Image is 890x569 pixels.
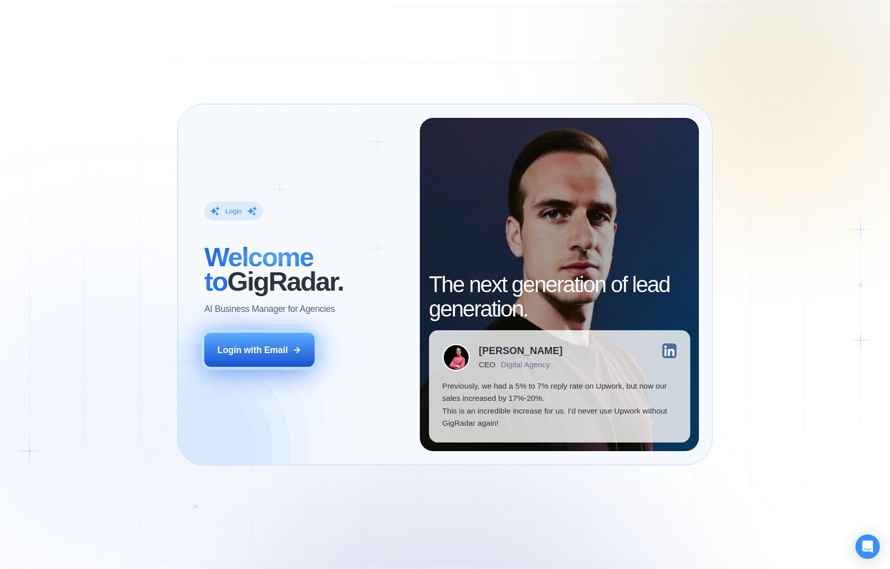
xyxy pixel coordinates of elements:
button: Login with Email [204,333,315,367]
p: AI Business Manager for Agencies [204,303,335,315]
h2: The next generation of lead generation. [429,272,690,321]
div: CEO [479,360,495,369]
h2: ‍ GigRadar. [204,245,407,294]
div: Open Intercom Messenger [855,534,880,559]
div: Login with Email [218,344,288,356]
div: Digital Agency [501,360,550,369]
p: Previously, we had a 5% to 7% reply rate on Upwork, but now our sales increased by 17%-20%. This ... [442,380,677,429]
span: Welcome to [204,242,313,296]
div: [PERSON_NAME] [479,346,563,356]
div: Login [226,207,242,216]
